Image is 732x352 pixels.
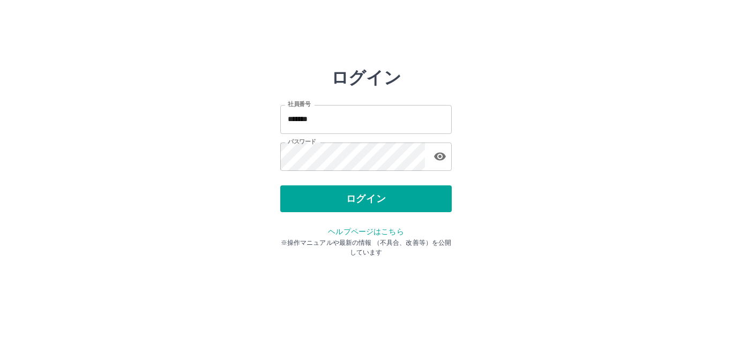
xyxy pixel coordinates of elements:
[280,238,452,257] p: ※操作マニュアルや最新の情報 （不具合、改善等）を公開しています
[331,68,401,88] h2: ログイン
[280,185,452,212] button: ログイン
[288,138,316,146] label: パスワード
[288,100,310,108] label: 社員番号
[328,227,404,236] a: ヘルプページはこちら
